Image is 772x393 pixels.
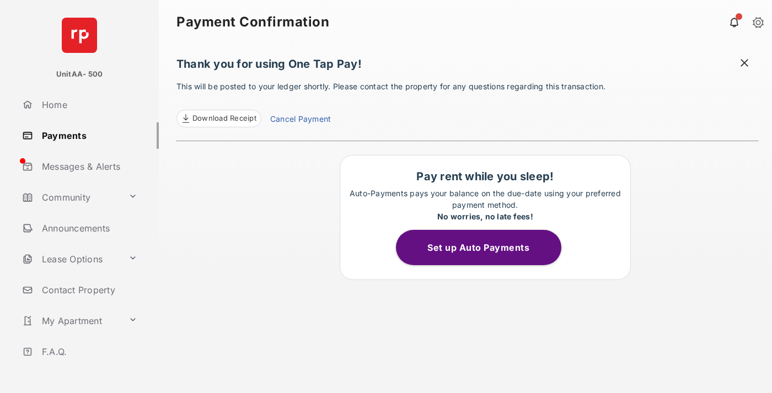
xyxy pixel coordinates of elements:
button: Set up Auto Payments [396,230,561,265]
h1: Thank you for using One Tap Pay! [176,57,759,76]
a: Announcements [18,215,159,241]
a: Download Receipt [176,110,261,127]
a: Payments [18,122,159,149]
span: Download Receipt [192,113,256,124]
a: Set up Auto Payments [396,242,575,253]
div: No worries, no late fees! [346,211,625,222]
h1: Pay rent while you sleep! [346,170,625,183]
p: UnitAA- 500 [56,69,103,80]
a: Community [18,184,124,211]
p: Auto-Payments pays your balance on the due-date using your preferred payment method. [346,187,625,222]
a: F.A.Q. [18,338,159,365]
a: Contact Property [18,277,159,303]
p: This will be posted to your ledger shortly. Please contact the property for any questions regardi... [176,80,759,127]
a: Messages & Alerts [18,153,159,180]
strong: Payment Confirmation [176,15,329,29]
a: Lease Options [18,246,124,272]
a: Home [18,91,159,118]
a: My Apartment [18,308,124,334]
img: svg+xml;base64,PHN2ZyB4bWxucz0iaHR0cDovL3d3dy53My5vcmcvMjAwMC9zdmciIHdpZHRoPSI2NCIgaGVpZ2h0PSI2NC... [62,18,97,53]
a: Cancel Payment [270,113,331,127]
